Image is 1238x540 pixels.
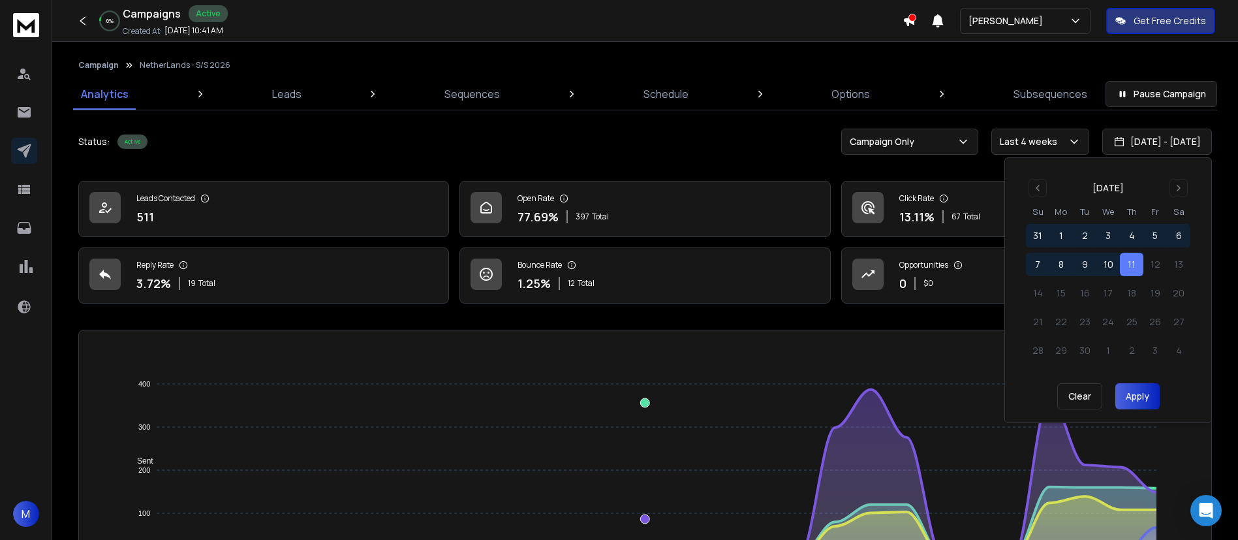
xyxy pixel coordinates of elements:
[78,181,449,237] a: Leads Contacted511
[138,380,150,388] tspan: 400
[518,208,559,226] p: 77.69 %
[1167,224,1190,247] button: 6
[963,212,980,222] span: Total
[1106,81,1217,107] button: Pause Campaign
[636,78,696,110] a: Schedule
[106,17,114,25] p: 6 %
[643,86,689,102] p: Schedule
[1057,383,1102,409] button: Clear
[459,247,830,304] a: Bounce Rate1.25%12Total
[899,260,948,270] p: Opportunities
[138,509,150,517] tspan: 100
[13,501,39,527] button: M
[437,78,508,110] a: Sequences
[13,13,39,37] img: logo
[1169,179,1188,197] button: Go to next month
[1106,8,1215,34] button: Get Free Credits
[1073,224,1096,247] button: 2
[188,278,196,289] span: 19
[1143,205,1167,219] th: Friday
[1096,224,1120,247] button: 3
[138,423,150,431] tspan: 300
[923,278,933,289] p: $ 0
[198,278,215,289] span: Total
[1115,383,1160,409] button: Apply
[1096,253,1120,276] button: 10
[127,456,153,466] span: Sent
[1120,253,1143,276] button: 11
[123,6,181,22] h1: Campaigns
[444,86,500,102] p: Sequences
[140,60,230,71] p: NetherLands - S/S 2026
[1014,86,1087,102] p: Subsequences
[578,278,595,289] span: Total
[831,86,870,102] p: Options
[841,181,1212,237] a: Click Rate13.11%67Total
[189,5,228,22] div: Active
[518,260,562,270] p: Bounce Rate
[138,466,150,474] tspan: 200
[518,274,551,293] p: 1.25 %
[1073,253,1096,276] button: 9
[272,86,302,102] p: Leads
[1000,135,1062,148] p: Last 4 weeks
[518,193,554,204] p: Open Rate
[78,60,119,71] button: Campaign
[899,208,935,226] p: 13.11 %
[841,247,1212,304] a: Opportunities0$0
[78,247,449,304] a: Reply Rate3.72%19Total
[1026,224,1049,247] button: 31
[1049,205,1073,219] th: Monday
[123,26,162,37] p: Created At:
[81,86,129,102] p: Analytics
[952,212,961,222] span: 67
[1190,495,1222,526] div: Open Intercom Messenger
[1006,78,1095,110] a: Subsequences
[1073,205,1096,219] th: Tuesday
[1026,253,1049,276] button: 7
[136,208,154,226] p: 511
[136,193,195,204] p: Leads Contacted
[164,25,223,36] p: [DATE] 10:41 AM
[1134,14,1206,27] p: Get Free Credits
[1049,224,1073,247] button: 1
[824,78,878,110] a: Options
[899,193,934,204] p: Click Rate
[1096,205,1120,219] th: Wednesday
[73,78,136,110] a: Analytics
[1102,129,1212,155] button: [DATE] - [DATE]
[1120,205,1143,219] th: Thursday
[899,274,906,293] p: 0
[1026,205,1049,219] th: Sunday
[1143,224,1167,247] button: 5
[1120,224,1143,247] button: 4
[136,274,171,293] p: 3.72 %
[264,78,309,110] a: Leads
[1167,205,1190,219] th: Saturday
[459,181,830,237] a: Open Rate77.69%397Total
[850,135,920,148] p: Campaign Only
[1092,182,1124,195] div: [DATE]
[78,135,110,148] p: Status:
[1049,253,1073,276] button: 8
[576,212,589,222] span: 397
[592,212,609,222] span: Total
[136,260,174,270] p: Reply Rate
[568,278,575,289] span: 12
[968,14,1048,27] p: [PERSON_NAME]
[1029,179,1047,197] button: Go to previous month
[117,135,147,149] div: Active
